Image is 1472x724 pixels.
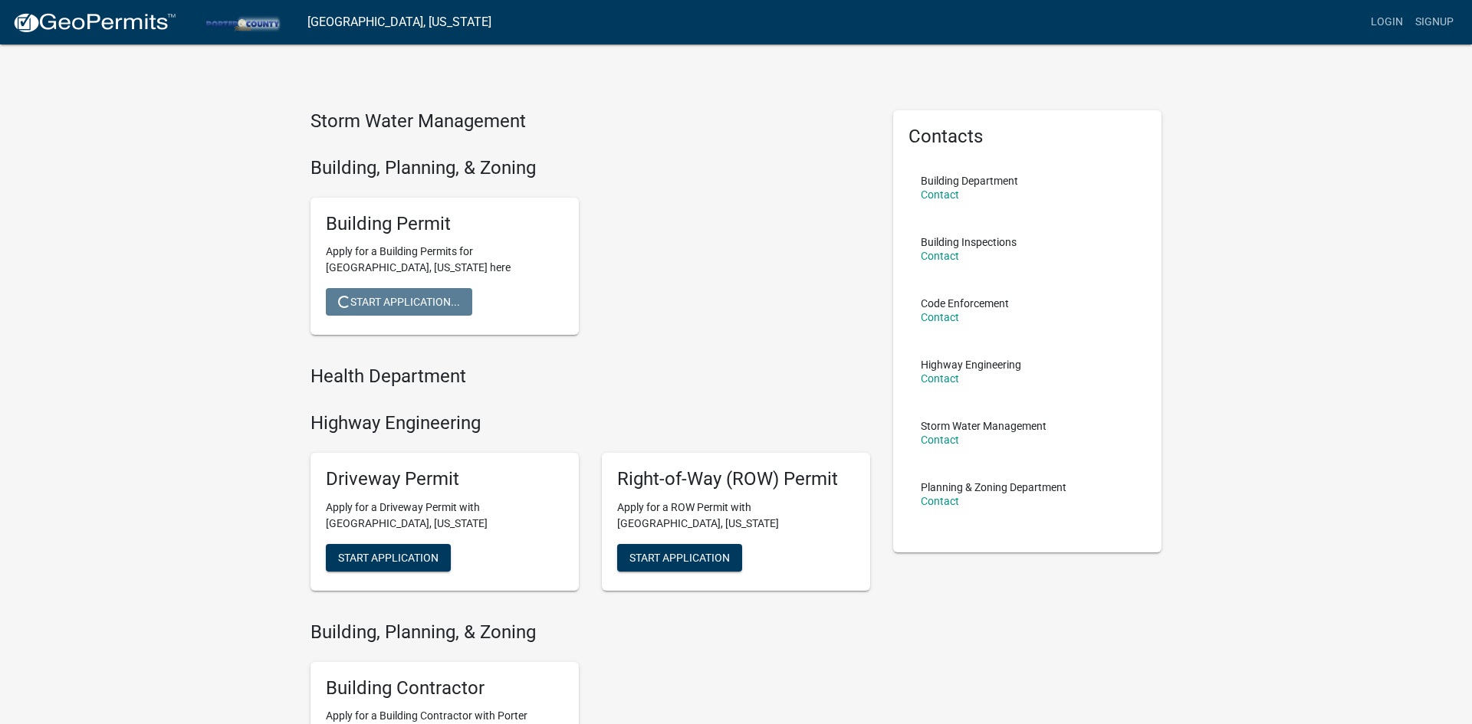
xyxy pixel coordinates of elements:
[326,544,451,572] button: Start Application
[921,495,959,507] a: Contact
[326,500,563,532] p: Apply for a Driveway Permit with [GEOGRAPHIC_DATA], [US_STATE]
[1409,8,1460,37] a: Signup
[307,9,491,35] a: [GEOGRAPHIC_DATA], [US_STATE]
[617,544,742,572] button: Start Application
[326,244,563,276] p: Apply for a Building Permits for [GEOGRAPHIC_DATA], [US_STATE] here
[921,188,959,201] a: Contact
[310,110,870,133] h4: Storm Water Management
[326,213,563,235] h5: Building Permit
[921,311,959,323] a: Contact
[310,157,870,179] h4: Building, Planning, & Zoning
[189,11,295,32] img: Porter County, Indiana
[310,365,870,388] h4: Health Department
[921,434,959,446] a: Contact
[326,288,472,316] button: Start Application...
[617,500,855,532] p: Apply for a ROW Permit with [GEOGRAPHIC_DATA], [US_STATE]
[310,412,870,434] h4: Highway Engineering
[921,250,959,262] a: Contact
[921,298,1009,309] p: Code Enforcement
[921,372,959,385] a: Contact
[326,468,563,490] h5: Driveway Permit
[921,359,1021,370] p: Highway Engineering
[1365,8,1409,37] a: Login
[629,551,730,563] span: Start Application
[617,468,855,490] h5: Right-of-Way (ROW) Permit
[921,175,1018,186] p: Building Department
[909,126,1146,148] h5: Contacts
[338,551,439,563] span: Start Application
[338,296,460,308] span: Start Application...
[921,482,1066,493] p: Planning & Zoning Department
[310,621,870,644] h4: Building, Planning, & Zoning
[326,677,563,699] h5: Building Contractor
[921,421,1046,431] p: Storm Water Management
[921,237,1017,247] p: Building Inspections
